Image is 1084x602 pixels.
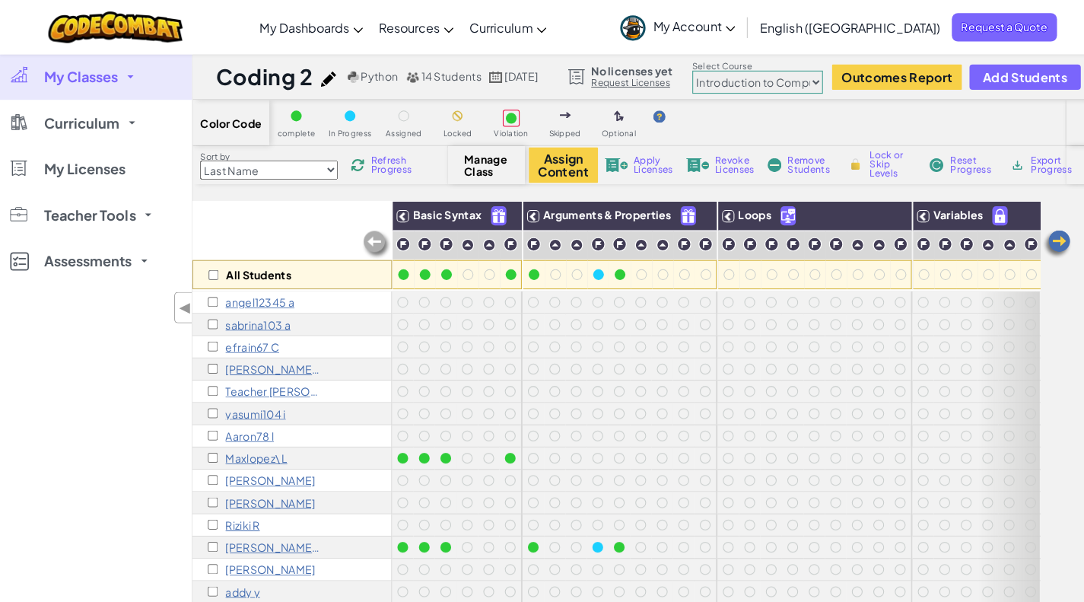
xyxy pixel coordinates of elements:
span: Refresh Progress [367,154,415,173]
p: Ryker e [224,360,319,372]
p: angel12345 a [224,294,292,306]
img: IconChallengeLevel.svg [522,235,536,250]
a: My Dashboards [250,7,367,48]
img: IconPracticeLevel.svg [973,237,986,250]
img: IconChallengeLevel.svg [885,235,900,250]
img: python.png [345,71,356,82]
span: No licenses yet [586,64,666,76]
img: IconChallengeLevel.svg [435,235,450,250]
img: IconChallengeLevel.svg [586,235,600,250]
span: Lock or Skip Levels [862,149,907,177]
button: Outcomes Report [825,64,953,89]
img: MultipleUsers.png [402,71,416,82]
img: IconChallengeLevel.svg [758,235,772,250]
p: addy y [224,581,258,593]
span: Python [358,68,394,82]
span: Curriculum [43,115,119,129]
span: ◀ [177,294,190,316]
span: Skipped [544,128,576,136]
span: Teacher Tools [43,206,135,220]
a: My Account [607,3,736,51]
img: IconPracticeLevel.svg [544,237,557,250]
img: IconReset.svg [920,157,936,170]
img: IconPracticeLevel.svg [565,237,578,250]
img: avatar [615,15,640,40]
img: CodeCombat logo [48,11,181,43]
span: Arguments & Properties [539,205,666,219]
span: Add Students [974,70,1057,83]
span: Resources [375,20,436,36]
p: Dani M [224,470,313,483]
img: IconChallengeLevel.svg [908,235,923,250]
a: Request Licenses [586,76,666,88]
a: Resources [367,7,457,48]
span: Revoke Licenses [709,154,748,173]
img: IconPracticeLevel.svg [994,237,1007,250]
img: IconChallengeLevel.svg [607,235,621,250]
img: IconChallengeLevel.svg [499,235,513,250]
button: Assign Content [524,146,593,181]
img: IconChallengeLevel.svg [779,235,793,250]
span: Violation [489,128,523,136]
img: IconLock.svg [840,156,856,170]
span: My Licenses [43,161,125,174]
img: IconChallengeLevel.svg [1015,235,1029,250]
span: Optional [596,128,631,136]
img: IconPracticeLevel.svg [844,237,857,250]
p: Laurencio O [224,492,313,505]
span: Manage Class [460,151,505,176]
img: IconOptionalLevel.svg [609,110,618,122]
img: IconRemoveStudents.svg [761,157,774,170]
span: Locked [439,128,467,136]
img: IconChallengeLevel.svg [393,235,407,250]
img: IconChallengeLevel.svg [715,235,730,250]
span: Assigned [383,128,418,136]
span: My Classes [43,69,117,83]
img: iconPencil.svg [318,71,333,86]
img: IconUnlockWithCall.svg [774,205,788,223]
span: Curriculum [465,20,528,36]
img: IconLicenseRevoke.svg [680,157,703,170]
span: complete [275,128,313,136]
img: IconChallengeLevel.svg [692,235,707,250]
p: Aaron78 l [224,426,272,438]
button: Add Students [961,64,1070,89]
label: Select Course [686,59,815,72]
img: IconPracticeLevel.svg [865,237,878,250]
span: In Progress [326,128,368,136]
img: calendar.svg [485,71,498,82]
img: IconReload.svg [348,157,361,170]
p: yasumi104 i [224,404,284,416]
a: Request a Quote [943,13,1047,41]
img: IconPracticeLevel.svg [650,237,663,250]
p: lucy S [224,559,313,571]
img: Arrow_Left.png [1032,227,1063,257]
img: IconSkippedLevel.svg [555,111,566,117]
p: Riziki R [224,514,258,527]
img: IconChallengeLevel.svg [822,235,836,250]
a: Curriculum [457,7,549,48]
a: English ([GEOGRAPHIC_DATA]) [745,7,939,48]
p: Teacher Brittany H [224,382,319,394]
img: IconArchive.svg [1001,157,1016,170]
img: IconPaidLevel.svg [984,205,998,223]
span: Reset Progress [942,154,987,173]
span: Export Progress [1022,154,1068,173]
span: Loops [732,205,765,219]
img: IconLicenseApply.svg [599,157,622,170]
span: Basic Syntax [409,205,478,219]
img: IconChallengeLevel.svg [736,235,751,250]
span: My Account [647,18,729,34]
img: Arrow_Left_Inactive.png [358,228,389,258]
img: IconChallengeLevel.svg [414,235,428,250]
img: IconFreeLevelv2.svg [676,205,689,223]
span: [DATE] [500,68,532,82]
img: IconChallengeLevel.svg [671,235,685,250]
p: sabrina103 a [224,316,288,328]
span: Variables [925,205,974,219]
span: 14 Students [418,68,478,82]
img: IconPracticeLevel.svg [478,237,491,250]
